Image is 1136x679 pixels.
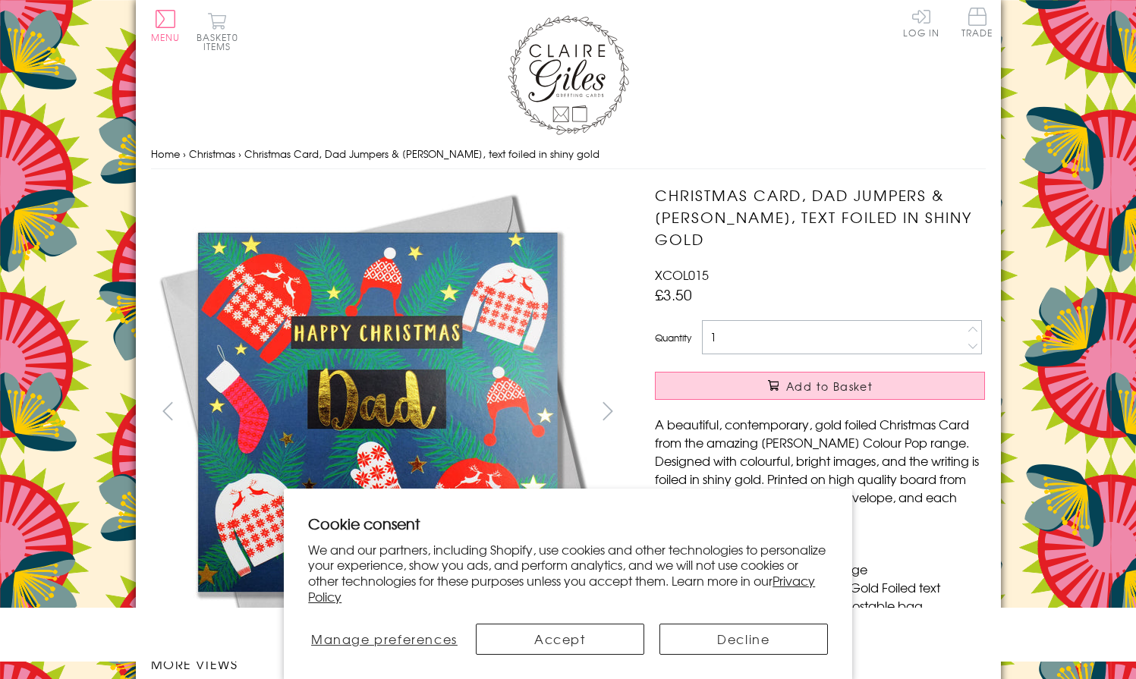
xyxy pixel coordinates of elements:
[625,184,1080,640] img: Christmas Card, Dad Jumpers & Mittens, text foiled in shiny gold
[150,184,606,640] img: Christmas Card, Dad Jumpers & Mittens, text foiled in shiny gold
[961,8,993,37] span: Trade
[655,266,709,284] span: XCOL015
[308,624,460,655] button: Manage preferences
[151,10,181,42] button: Menu
[308,571,815,605] a: Privacy Policy
[189,146,235,161] a: Christmas
[655,284,692,305] span: £3.50
[655,331,691,344] label: Quantity
[508,15,629,135] img: Claire Giles Greetings Cards
[151,30,181,44] span: Menu
[151,394,185,428] button: prev
[655,415,985,524] p: A beautiful, contemporary, gold foiled Christmas Card from the amazing [PERSON_NAME] Colour Pop r...
[476,624,644,655] button: Accept
[961,8,993,40] a: Trade
[238,146,241,161] span: ›
[151,655,625,673] h3: More views
[183,146,186,161] span: ›
[655,184,985,250] h1: Christmas Card, Dad Jumpers & [PERSON_NAME], text foiled in shiny gold
[311,630,458,648] span: Manage preferences
[308,513,828,534] h2: Cookie consent
[659,624,828,655] button: Decline
[244,146,599,161] span: Christmas Card, Dad Jumpers & [PERSON_NAME], text foiled in shiny gold
[655,372,985,400] button: Add to Basket
[151,146,180,161] a: Home
[786,379,873,394] span: Add to Basket
[590,394,625,428] button: next
[308,542,828,605] p: We and our partners, including Shopify, use cookies and other technologies to personalize your ex...
[203,30,238,53] span: 0 items
[197,12,238,51] button: Basket0 items
[151,139,986,170] nav: breadcrumbs
[903,8,939,37] a: Log In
